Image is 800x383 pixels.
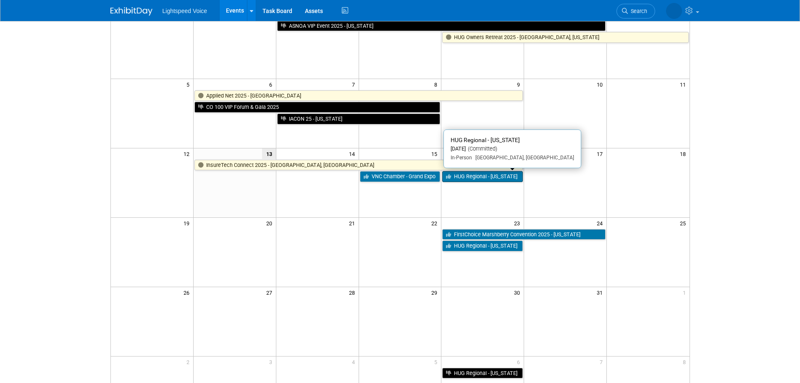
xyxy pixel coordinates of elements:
span: 24 [596,218,606,228]
span: 25 [679,218,690,228]
a: Applied Net 2025 - [GEOGRAPHIC_DATA] [194,90,523,101]
span: 5 [186,79,193,90]
span: 31 [596,287,606,298]
a: CO 100 VIP Forum & Gala 2025 [194,102,441,113]
span: HUG Regional - [US_STATE] [451,137,520,143]
span: (Committed) [466,145,497,152]
span: 21 [348,218,359,228]
span: 14 [348,148,359,159]
span: 4 [351,357,359,367]
span: 28 [348,287,359,298]
span: [GEOGRAPHIC_DATA], [GEOGRAPHIC_DATA] [472,155,574,161]
span: 7 [351,79,359,90]
a: FirstChoice Marshberry Convention 2025 - [US_STATE] [442,229,606,240]
span: Lightspeed Voice [163,8,207,14]
span: 20 [265,218,276,228]
div: [DATE] [451,145,574,153]
a: ASNOA VIP Event 2025 - [US_STATE] [277,21,606,32]
span: 19 [183,218,193,228]
a: HUG Regional - [US_STATE] [442,171,523,182]
span: 18 [679,148,690,159]
span: 11 [679,79,690,90]
a: Search [616,4,655,18]
a: HUG Regional - [US_STATE] [442,368,523,379]
span: 23 [513,218,524,228]
span: 26 [183,287,193,298]
span: 1 [682,287,690,298]
a: InsureTech Connect 2025 - [GEOGRAPHIC_DATA], [GEOGRAPHIC_DATA] [194,160,523,171]
span: 10 [596,79,606,90]
a: VNC Chamber - Grand Expo [360,171,441,182]
span: 15 [430,148,441,159]
a: IACON 25 - [US_STATE] [277,114,441,124]
a: HUG Owners Retreat 2025 - [GEOGRAPHIC_DATA], [US_STATE] [442,32,688,43]
span: 8 [433,79,441,90]
span: Search [628,8,647,14]
span: 29 [430,287,441,298]
span: 8 [682,357,690,367]
span: 30 [513,287,524,298]
span: 17 [596,148,606,159]
span: In-Person [451,155,472,161]
span: 13 [262,148,276,159]
span: 9 [516,79,524,90]
span: 2 [186,357,193,367]
span: 6 [268,79,276,90]
img: Alexis Snowbarger [666,3,682,19]
span: 12 [183,148,193,159]
span: 6 [516,357,524,367]
span: 22 [430,218,441,228]
span: 5 [433,357,441,367]
span: 3 [268,357,276,367]
span: 7 [599,357,606,367]
span: 27 [265,287,276,298]
a: HUG Regional - [US_STATE] [442,240,523,251]
img: ExhibitDay [110,7,152,16]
